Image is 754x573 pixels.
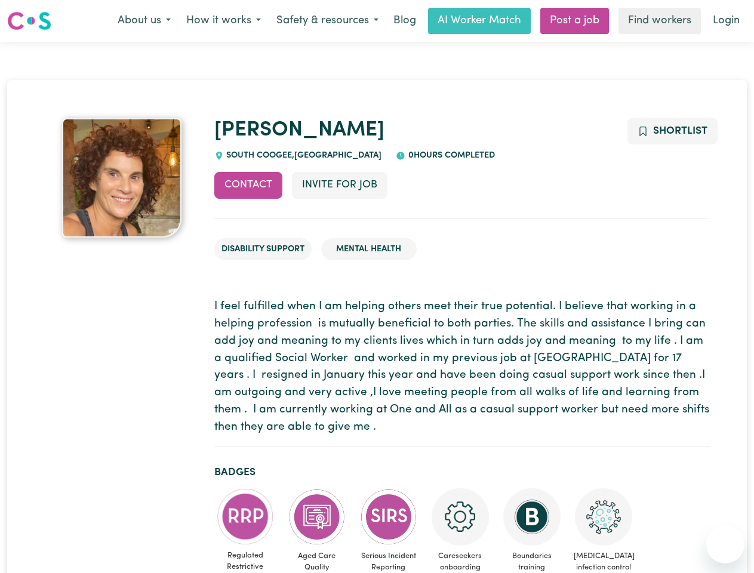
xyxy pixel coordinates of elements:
[214,466,710,479] h2: Badges
[432,488,489,546] img: CS Academy: Careseekers Onboarding course completed
[706,525,744,563] iframe: Button to launch messaging window
[575,488,632,546] img: CS Academy: COVID-19 Infection Control Training course completed
[288,488,346,546] img: CS Academy: Aged Care Quality Standards & Code of Conduct course completed
[292,172,387,198] button: Invite for Job
[627,118,718,144] button: Add to shortlist
[217,488,274,545] img: CS Academy: Regulated Restrictive Practices course completed
[540,8,609,34] a: Post a job
[214,120,384,141] a: [PERSON_NAME]
[62,118,181,238] img: Belinda
[706,8,747,34] a: Login
[653,126,707,136] span: Shortlist
[110,8,179,33] button: About us
[618,8,701,34] a: Find workers
[360,488,417,546] img: CS Academy: Serious Incident Reporting Scheme course completed
[405,151,495,160] span: 0 hours completed
[214,172,282,198] button: Contact
[503,488,561,546] img: CS Academy: Boundaries in care and support work course completed
[7,7,51,35] a: Careseekers logo
[269,8,386,33] button: Safety & resources
[214,298,710,436] p: I feel fulfilled when I am helping others meet their true potential. I believe that working in a ...
[214,238,312,261] li: Disability Support
[44,118,200,238] a: Belinda's profile picture'
[179,8,269,33] button: How it works
[7,10,51,32] img: Careseekers logo
[428,8,531,34] a: AI Worker Match
[224,151,382,160] span: SOUTH COOGEE , [GEOGRAPHIC_DATA]
[321,238,417,261] li: Mental Health
[386,8,423,34] a: Blog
